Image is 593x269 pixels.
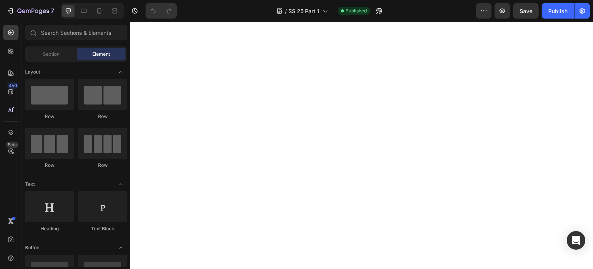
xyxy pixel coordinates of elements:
[25,69,40,75] span: Layout
[25,113,74,120] div: Row
[115,66,127,78] span: Toggle open
[25,181,35,188] span: Text
[542,3,574,19] button: Publish
[25,162,74,169] div: Row
[288,7,319,15] span: SS 25 Part 1
[43,51,59,58] span: Section
[25,25,127,40] input: Search Sections & Elements
[78,113,127,120] div: Row
[548,7,568,15] div: Publish
[78,225,127,232] div: Text Block
[346,7,367,14] span: Published
[6,142,19,148] div: Beta
[115,242,127,254] span: Toggle open
[92,51,110,58] span: Element
[115,178,127,190] span: Toggle open
[25,244,39,251] span: Button
[285,7,287,15] span: /
[567,231,585,250] div: Open Intercom Messenger
[78,162,127,169] div: Row
[25,225,74,232] div: Heading
[130,22,593,269] iframe: Design area
[513,3,539,19] button: Save
[3,3,58,19] button: 7
[51,6,54,15] p: 7
[146,3,177,19] div: Undo/Redo
[520,8,532,14] span: Save
[7,82,19,89] div: 450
